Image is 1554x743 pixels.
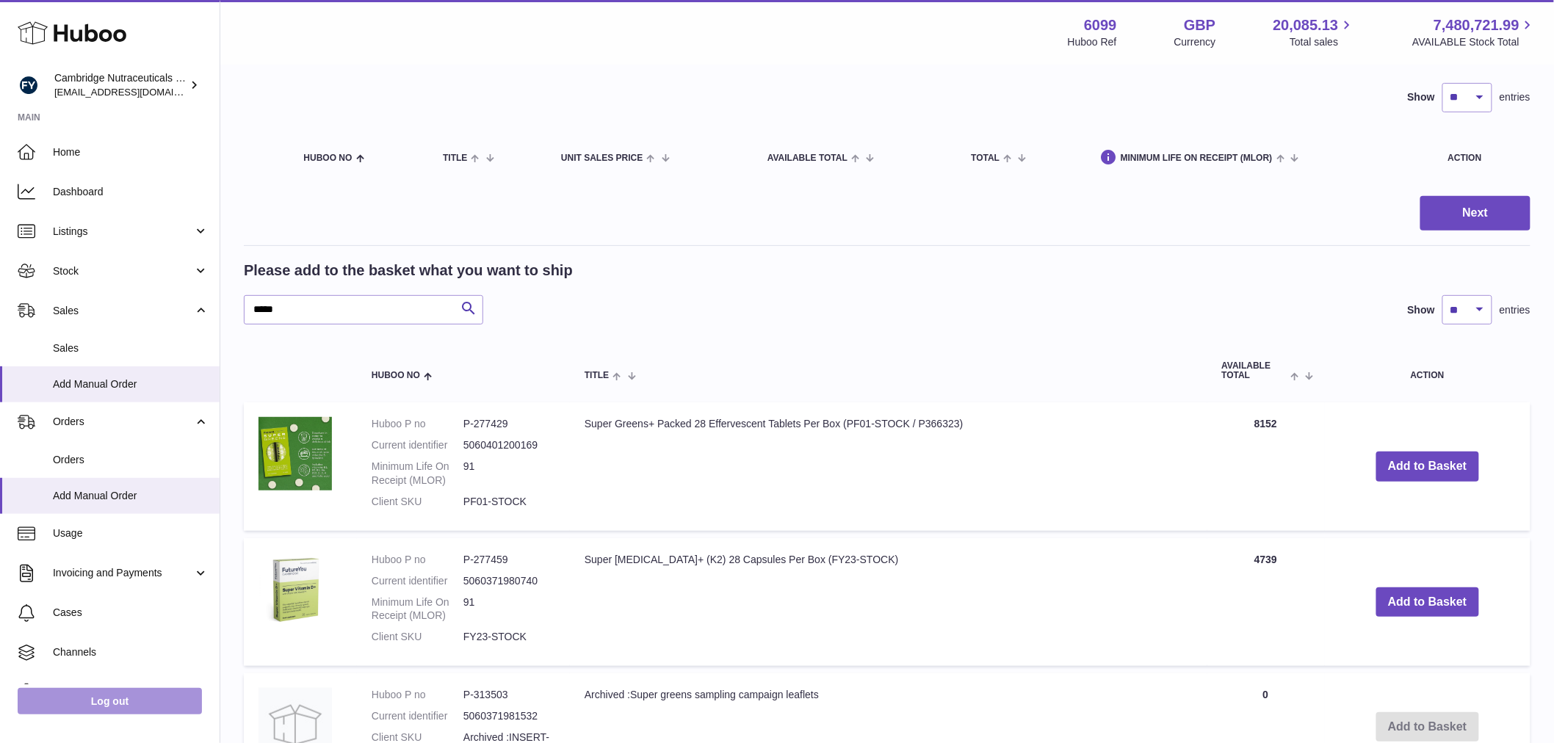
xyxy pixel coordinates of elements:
[372,371,420,380] span: Huboo no
[372,688,463,702] dt: Huboo P no
[585,371,609,380] span: Title
[463,630,555,644] dd: FY23-STOCK
[1408,303,1435,317] label: Show
[53,304,193,318] span: Sales
[463,574,555,588] dd: 5060371980740
[1412,35,1536,49] span: AVAILABLE Stock Total
[53,225,193,239] span: Listings
[1434,15,1519,35] span: 7,480,721.99
[372,709,463,723] dt: Current identifier
[463,688,555,702] dd: P-313503
[1068,35,1117,49] div: Huboo Ref
[372,460,463,488] dt: Minimum Life On Receipt (MLOR)
[1121,153,1273,163] span: Minimum Life On Receipt (MLOR)
[54,86,216,98] span: [EMAIL_ADDRESS][DOMAIN_NAME]
[53,606,209,620] span: Cases
[372,553,463,567] dt: Huboo P no
[372,574,463,588] dt: Current identifier
[1408,90,1435,104] label: Show
[463,595,555,623] dd: 91
[971,153,1000,163] span: Total
[18,74,40,96] img: huboo@camnutra.com
[53,526,209,540] span: Usage
[372,630,463,644] dt: Client SKU
[1376,452,1479,482] button: Add to Basket
[372,595,463,623] dt: Minimum Life On Receipt (MLOR)
[53,489,209,503] span: Add Manual Order
[570,402,1207,530] td: Super Greens+ Packed 28 Effervescent Tablets Per Box (PF01-STOCK / P366323)
[1325,347,1530,395] th: Action
[1448,153,1516,163] div: Action
[1500,90,1530,104] span: entries
[259,417,332,490] img: Super Greens+ Packed 28 Effervescent Tablets Per Box (PF01-STOCK / P366323)
[53,415,193,429] span: Orders
[53,453,209,467] span: Orders
[372,495,463,509] dt: Client SKU
[1084,15,1117,35] strong: 6099
[1222,361,1287,380] span: AVAILABLE Total
[372,438,463,452] dt: Current identifier
[1376,587,1479,617] button: Add to Basket
[53,566,193,580] span: Invoicing and Payments
[1290,35,1355,49] span: Total sales
[53,377,209,391] span: Add Manual Order
[463,495,555,509] dd: PF01-STOCK
[1174,35,1216,49] div: Currency
[53,645,209,659] span: Channels
[1273,15,1338,35] span: 20,085.13
[1500,303,1530,317] span: entries
[463,417,555,431] dd: P-277429
[570,538,1207,666] td: Super [MEDICAL_DATA]+ (K2) 28 Capsules Per Box (FY23-STOCK)
[463,553,555,567] dd: P-277459
[463,438,555,452] dd: 5060401200169
[1412,15,1536,49] a: 7,480,721.99 AVAILABLE Stock Total
[244,261,573,280] h2: Please add to the basket what you want to ship
[1273,15,1355,49] a: 20,085.13 Total sales
[372,417,463,431] dt: Huboo P no
[53,264,193,278] span: Stock
[463,460,555,488] dd: 91
[259,553,332,626] img: Super Vitamin D+ (K2) 28 Capsules Per Box (FY23-STOCK)
[1420,196,1530,231] button: Next
[1207,538,1325,666] td: 4739
[561,153,643,163] span: Unit Sales Price
[53,185,209,199] span: Dashboard
[443,153,467,163] span: Title
[18,688,202,714] a: Log out
[304,153,353,163] span: Huboo no
[1184,15,1215,35] strong: GBP
[1207,402,1325,530] td: 8152
[53,341,209,355] span: Sales
[463,709,555,723] dd: 5060371981532
[767,153,848,163] span: AVAILABLE Total
[53,145,209,159] span: Home
[54,71,187,99] div: Cambridge Nutraceuticals Ltd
